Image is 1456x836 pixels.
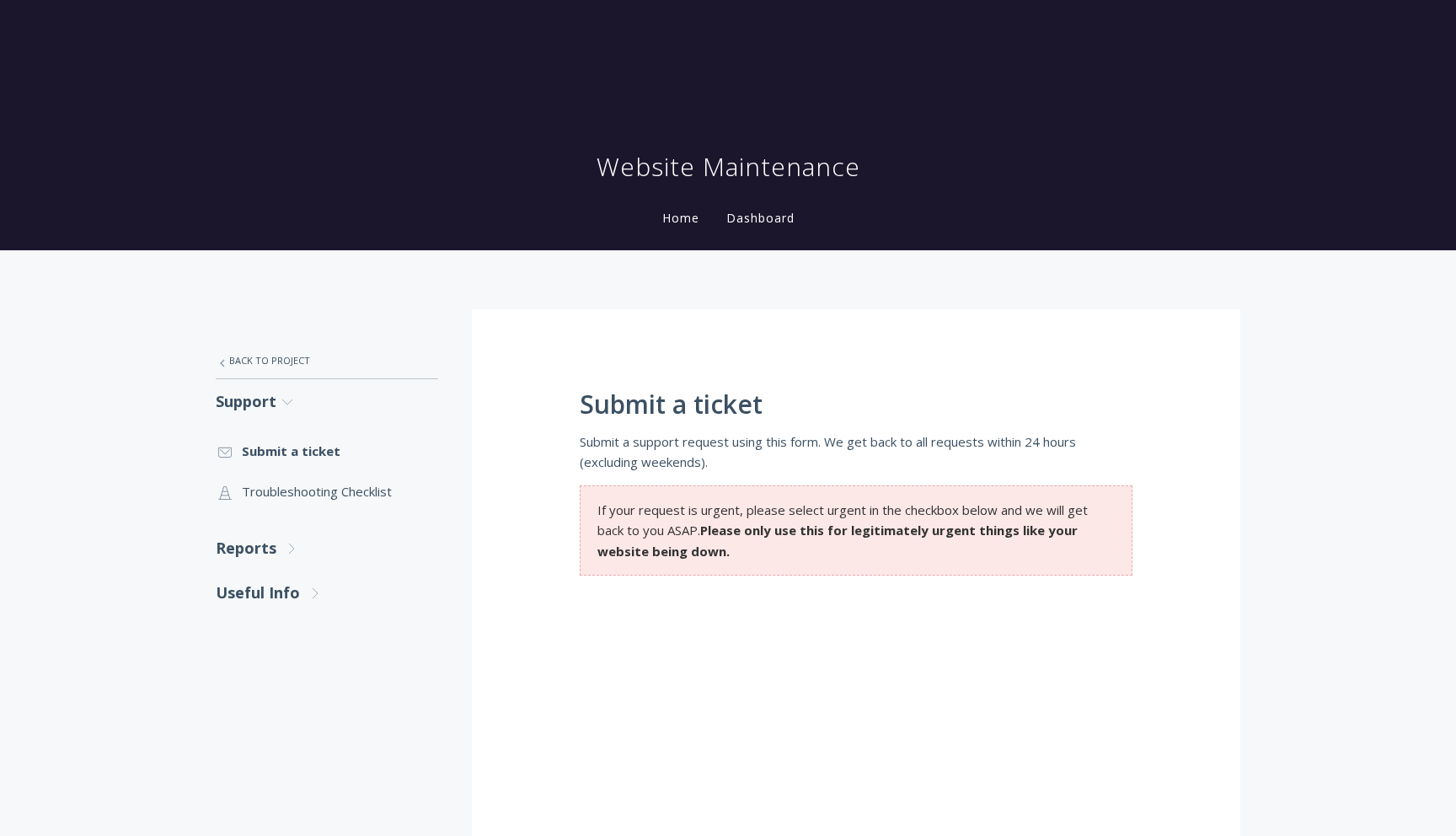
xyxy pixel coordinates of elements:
a: Support [216,379,438,424]
a: Reports [216,526,438,571]
h1: Submit a ticket [580,390,1132,419]
a: Back to Project [216,343,438,378]
p: Submit a support request using this form. We get back to all requests within 24 hours (excluding ... [580,431,1132,473]
a: Submit a ticket [216,431,438,471]
a: Home [659,210,703,226]
a: Useful Info [216,571,438,615]
a: Dashboard [723,210,798,226]
a: Troubleshooting Checklist [216,471,438,512]
strong: Please only use this for legitimately urgent things like your website being down. [597,522,1078,559]
h1: Website Maintenance [597,150,860,184]
section: If your request is urgent, please select urgent in the checkbox below and we will get back to you... [580,485,1132,576]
